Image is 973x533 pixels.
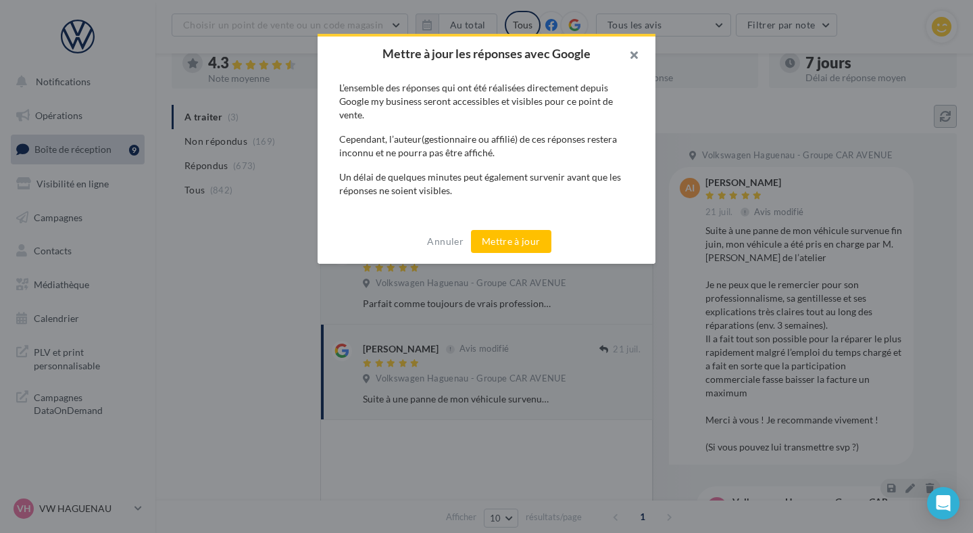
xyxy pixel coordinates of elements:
button: Annuler [422,233,468,250]
button: Mettre à jour [471,230,551,253]
div: Open Intercom Messenger [927,487,959,519]
h2: Mettre à jour les réponses avec Google [339,47,634,60]
span: L’ensemble des réponses qui ont été réalisées directement depuis Google my business seront access... [339,82,613,120]
div: Cependant, l’auteur(gestionnaire ou affilié) de ces réponses restera inconnu et ne pourra pas êtr... [339,133,634,160]
div: Un délai de quelques minutes peut également survenir avant que les réponses ne soient visibles. [339,170,634,198]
